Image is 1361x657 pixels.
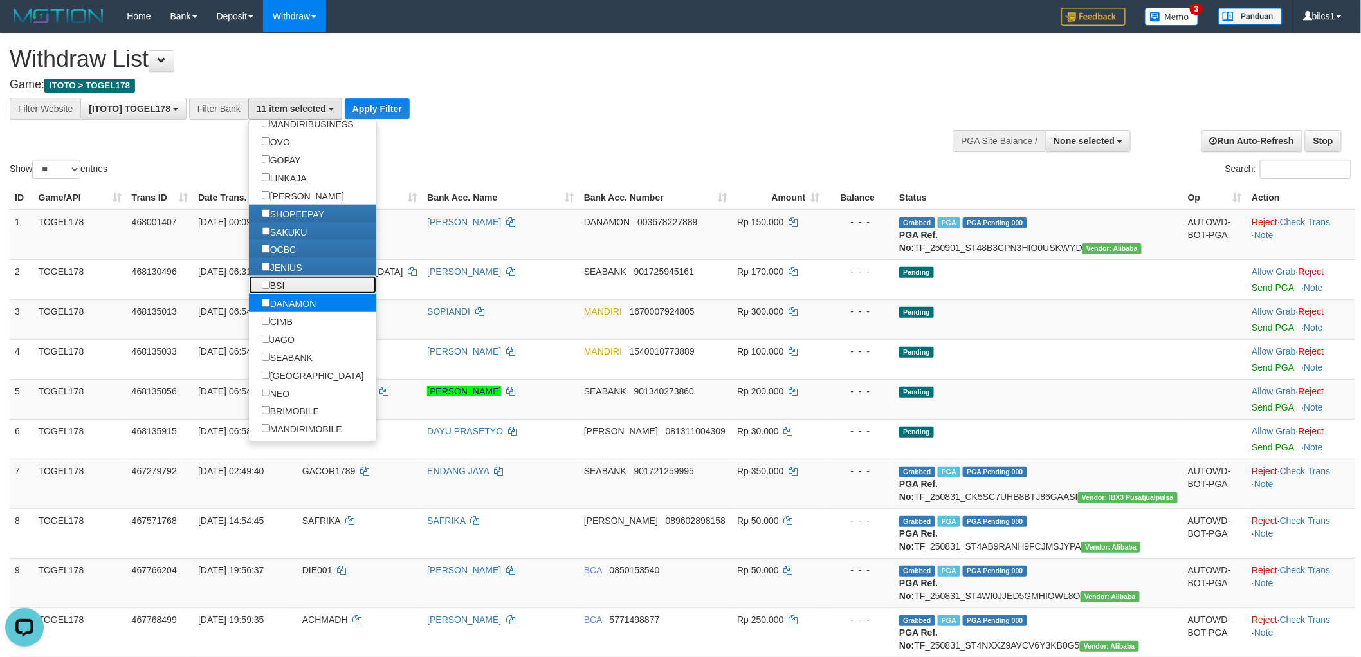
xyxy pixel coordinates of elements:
[249,258,315,276] label: JENIUS
[1299,346,1324,356] a: Reject
[132,217,177,227] span: 468001407
[737,386,783,396] span: Rp 200.000
[1061,8,1126,26] img: Feedback.jpg
[938,566,960,577] span: Marked by bilcs1
[1280,565,1331,575] a: Check Trans
[1252,306,1298,317] span: ·
[1299,266,1324,277] a: Reject
[249,348,325,366] label: SEABANK
[10,79,895,91] h4: Game:
[830,305,890,318] div: - - -
[1081,591,1140,602] span: Vendor URL: https://settle4.1velocity.biz
[198,426,264,436] span: [DATE] 06:58:30
[80,98,187,120] button: [ITOTO] TOGEL178
[302,466,355,476] span: GACOR1789
[1247,210,1355,260] td: · ·
[1252,515,1277,526] a: Reject
[10,98,80,120] div: Filter Website
[1304,362,1323,373] a: Note
[637,217,697,227] span: Copy 003678227889 to clipboard
[1247,379,1355,419] td: ·
[737,515,779,526] span: Rp 50.000
[249,384,302,402] label: NEO
[1183,210,1247,260] td: AUTOWD-BOT-PGA
[899,427,934,438] span: Pending
[963,566,1027,577] span: PGA Pending
[262,335,270,343] input: JAGO
[262,424,270,432] input: MANDIRIMOBILE
[1304,322,1323,333] a: Note
[249,205,337,223] label: SHOPEEPAY
[33,607,127,657] td: TOGEL178
[584,306,622,317] span: MANDIRI
[427,466,489,476] a: ENDANG JAYA
[1252,266,1295,277] a: Allow Grab
[132,615,177,625] span: 467768499
[262,119,270,127] input: MANDIRIBUSINESS
[427,346,501,356] a: [PERSON_NAME]
[198,466,264,476] span: [DATE] 02:49:40
[737,615,783,625] span: Rp 250.000
[1280,615,1331,625] a: Check Trans
[899,479,938,502] b: PGA Ref. No:
[894,459,1183,508] td: TF_250831_CK5SC7UHB8BTJ86GAASI
[249,133,303,151] label: OVO
[33,210,127,260] td: TOGEL178
[584,615,602,625] span: BCA
[262,371,270,379] input: [GEOGRAPHIC_DATA]
[1304,402,1323,412] a: Note
[825,186,895,210] th: Balance
[198,615,264,625] span: [DATE] 19:59:35
[198,306,264,317] span: [DATE] 06:54:12
[427,217,501,227] a: [PERSON_NAME]
[894,210,1183,260] td: TF_250901_ST48B3CPN3HIO0USKWYD
[666,426,726,436] span: Copy 081311004309 to clipboard
[1082,243,1142,254] span: Vendor URL: https://settle4.1velocity.biz
[899,528,938,551] b: PGA Ref. No:
[262,389,270,397] input: NEO
[953,130,1045,152] div: PGA Site Balance /
[610,615,660,625] span: Copy 5771498877 to clipboard
[198,565,264,575] span: [DATE] 19:56:37
[894,186,1183,210] th: Status
[963,516,1027,527] span: PGA Pending
[899,578,938,601] b: PGA Ref. No:
[10,379,33,419] td: 5
[1254,578,1274,588] a: Note
[899,267,934,278] span: Pending
[584,565,602,575] span: BCA
[262,209,270,217] input: SHOPEEPAY
[1252,442,1293,452] a: Send PGA
[198,346,264,356] span: [DATE] 06:54:17
[938,467,960,477] span: Marked by bilcs1
[33,419,127,459] td: TOGEL178
[1252,266,1298,277] span: ·
[938,516,960,527] span: Marked by bilcs1
[198,217,264,227] span: [DATE] 00:09:26
[899,627,938,651] b: PGA Ref. No:
[198,266,264,277] span: [DATE] 06:31:45
[1252,466,1277,476] a: Reject
[302,615,348,625] span: ACHMADH
[830,564,890,577] div: - - -
[830,613,890,626] div: - - -
[1218,8,1283,25] img: panduan.png
[1145,8,1199,26] img: Button%20Memo.svg
[262,173,270,181] input: LINKAJA
[1054,136,1115,146] span: None selected
[1252,386,1298,396] span: ·
[963,467,1027,477] span: PGA Pending
[262,353,270,361] input: SEABANK
[132,306,177,317] span: 468135013
[899,217,935,228] span: Grabbed
[249,223,320,241] label: SAKUKU
[830,345,890,358] div: - - -
[1247,607,1355,657] td: · ·
[249,276,297,294] label: BSI
[899,387,934,398] span: Pending
[262,137,270,145] input: OVO
[1252,402,1293,412] a: Send PGA
[132,466,177,476] span: 467279792
[249,115,367,133] label: MANDIRIBUSINESS
[33,459,127,508] td: TOGEL178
